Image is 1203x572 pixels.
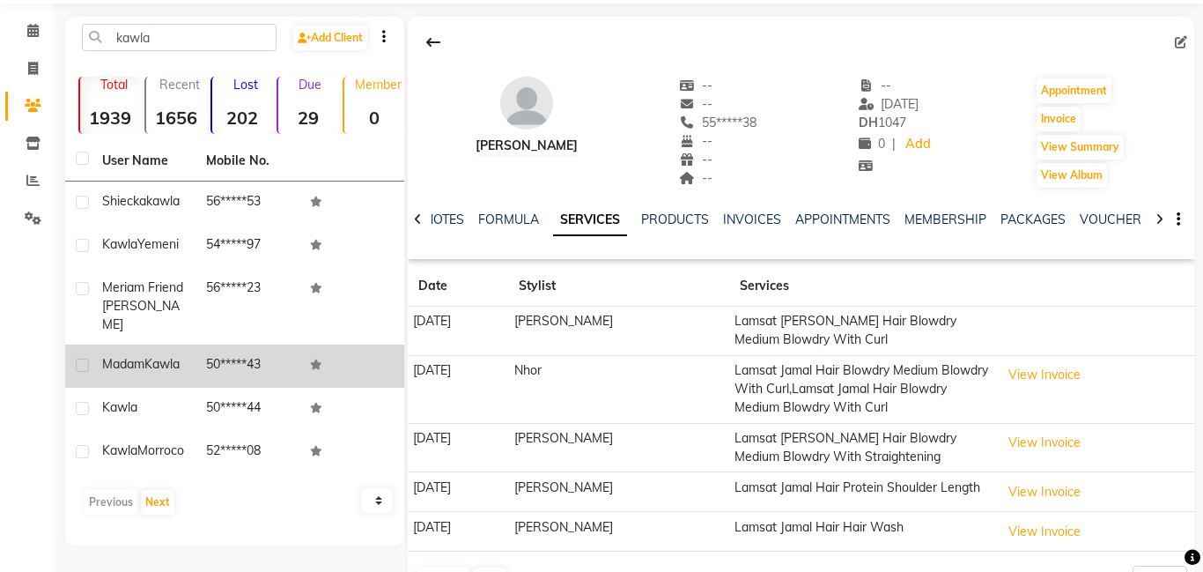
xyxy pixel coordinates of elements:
[1080,212,1149,227] a: VOUCHERS
[351,77,405,93] p: Member
[141,490,174,515] button: Next
[1000,361,1089,389] button: View Invoice
[1000,429,1089,457] button: View Invoice
[408,472,509,512] td: [DATE]
[729,472,994,512] td: Lamsat Jamal Hair Protein Shoulder Length
[1000,518,1089,546] button: View Invoice
[87,77,141,93] p: Total
[729,423,994,472] td: Lamsat [PERSON_NAME] Hair Blowdry Medium Blowdry With Straightening
[680,78,713,93] span: --
[500,77,553,130] img: avatar
[680,133,713,149] span: --
[1037,107,1081,131] button: Invoice
[641,212,709,227] a: PRODUCTS
[408,355,509,423] td: [DATE]
[795,212,890,227] a: APPOINTMENTS
[408,512,509,552] td: [DATE]
[680,152,713,167] span: --
[476,137,578,155] div: [PERSON_NAME]
[729,512,994,552] td: Lamsat Jamal Hair Hair Wash
[415,26,452,59] div: Back to Client
[859,96,919,112] span: [DATE]
[680,170,713,186] span: --
[146,193,180,209] span: kawla
[508,266,729,307] th: Stylist
[196,141,299,182] th: Mobile No.
[680,96,713,112] span: --
[153,77,207,93] p: Recent
[137,236,179,252] span: Yemeni
[508,472,729,512] td: [PERSON_NAME]
[903,132,934,157] a: Add
[424,212,464,227] a: NOTES
[408,307,509,356] td: [DATE]
[408,423,509,472] td: [DATE]
[102,236,137,252] span: Kawla
[82,24,277,51] input: Search by Name/Mobile/Email/Code
[92,141,196,182] th: User Name
[1000,479,1089,506] button: View Invoice
[282,77,339,93] p: Due
[102,279,183,332] span: meriam friend [PERSON_NAME]
[478,212,539,227] a: FORMULA
[723,212,781,227] a: INVOICES
[144,356,180,372] span: Kawla
[508,355,729,423] td: Nhor
[904,212,986,227] a: MEMBERSHIP
[293,26,367,50] a: Add Client
[80,107,141,129] strong: 1939
[859,78,892,93] span: --
[1037,78,1111,103] button: Appointment
[859,136,885,152] span: 0
[859,115,906,130] span: 1047
[892,135,896,153] span: |
[508,512,729,552] td: [PERSON_NAME]
[729,355,994,423] td: Lamsat Jamal Hair Blowdry Medium Blowdry With Curl,Lamsat Jamal Hair Blowdry Medium Blowdry With ...
[508,307,729,356] td: [PERSON_NAME]
[729,307,994,356] td: Lamsat [PERSON_NAME] Hair Blowdry Medium Blowdry With Curl
[344,107,405,129] strong: 0
[859,115,878,130] span: DH
[219,77,273,93] p: Lost
[146,107,207,129] strong: 1656
[1037,135,1124,160] button: View Summary
[1000,212,1066,227] a: PACKAGES
[102,399,137,415] span: kawla
[102,442,137,458] span: Kawla
[408,266,509,307] th: Date
[278,107,339,129] strong: 29
[102,356,144,372] span: Madam
[553,204,627,236] a: SERVICES
[102,193,146,209] span: shiecka
[212,107,273,129] strong: 202
[508,423,729,472] td: [PERSON_NAME]
[729,266,994,307] th: Services
[137,442,184,458] span: Morroco
[1037,163,1107,188] button: View Album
